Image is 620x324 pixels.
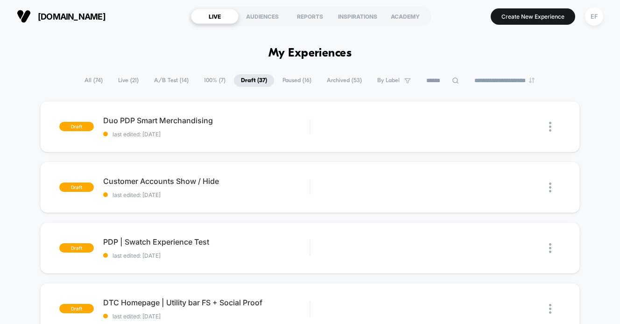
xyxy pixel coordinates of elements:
[275,74,318,87] span: Paused ( 16 )
[585,7,603,26] div: EF
[286,9,334,24] div: REPORTS
[582,7,606,26] button: EF
[491,8,575,25] button: Create New Experience
[103,116,310,125] span: Duo PDP Smart Merchandising
[103,298,310,307] span: DTC Homepage | Utility bar FS + Social Proof
[549,243,551,253] img: close
[549,183,551,192] img: close
[14,9,108,24] button: [DOMAIN_NAME]
[59,122,94,131] span: draft
[103,252,310,259] span: last edited: [DATE]
[334,9,381,24] div: INSPIRATIONS
[77,74,110,87] span: All ( 74 )
[239,9,286,24] div: AUDIENCES
[197,74,232,87] span: 100% ( 7 )
[529,77,535,83] img: end
[268,47,352,60] h1: My Experiences
[111,74,146,87] span: Live ( 21 )
[103,176,310,186] span: Customer Accounts Show / Hide
[103,237,310,247] span: PDP | Swatch Experience Test
[381,9,429,24] div: ACADEMY
[38,12,106,21] span: [DOMAIN_NAME]
[147,74,196,87] span: A/B Test ( 14 )
[234,74,274,87] span: Draft ( 37 )
[103,131,310,138] span: last edited: [DATE]
[17,9,31,23] img: Visually logo
[549,304,551,314] img: close
[191,9,239,24] div: LIVE
[103,191,310,198] span: last edited: [DATE]
[320,74,369,87] span: Archived ( 53 )
[549,122,551,132] img: close
[59,243,94,253] span: draft
[59,183,94,192] span: draft
[103,313,310,320] span: last edited: [DATE]
[377,77,400,84] span: By Label
[59,304,94,313] span: draft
